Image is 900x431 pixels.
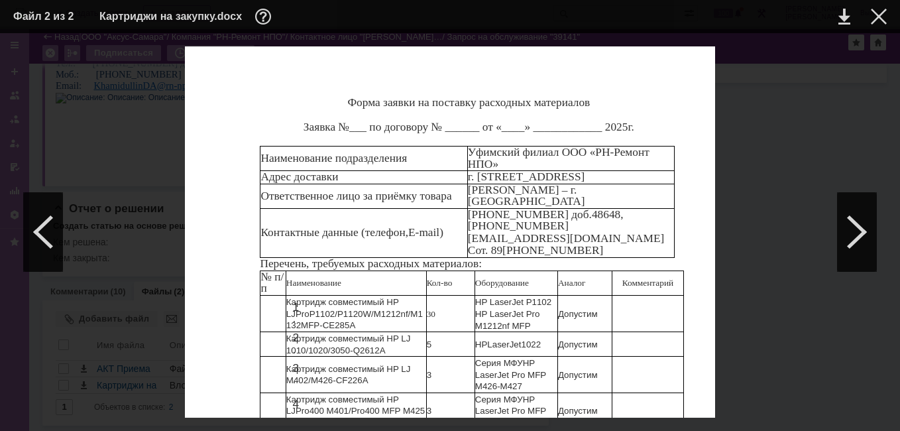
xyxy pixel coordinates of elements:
span: 400 MFP M425 BK - CF280A [286,406,425,427]
span: Комментарий [622,278,673,288]
span: Уфимский филиал ООО «РН-Ремонт НПО» [468,146,649,170]
span: HP LaserJet Pro MFP M426-M427 [475,358,546,391]
span: ) [439,226,443,239]
span: Наименование подразделения [260,152,407,164]
span: 5 [427,339,431,349]
span: Оборудование [475,278,529,288]
div: Файл 2 из 2 [13,11,80,22]
span: Сот. 89 [468,244,502,257]
span: Pro [351,406,365,416]
span: 2. [292,331,299,355]
span: LaserJet [487,339,521,349]
span: Картридж совместимый HP LJ [286,395,399,416]
span: HP LaserJet Pro M1212nf MFP [475,309,540,330]
div: Предыдущий файл [23,192,63,272]
span: E [408,226,416,239]
span: - [333,375,335,385]
span: МФУ [504,395,523,404]
span: г. [STREET_ADDRESS] [468,170,585,183]
span: [PHONE_NUMBER] [502,244,603,257]
div: Скачать файл [838,9,850,25]
span: CF226A [336,375,368,385]
span: Аналог [558,278,586,288]
span: Заявка №___ по договору № ______ от «____» ____________ 202 [304,121,622,133]
span: HP LaserJet Pro MFP M400-425 [475,395,546,428]
span: CE285A [323,320,356,330]
span: 3 [427,370,431,380]
span: Ответственное лицо за приёмку товара [260,190,451,202]
span: Наименование [286,278,341,288]
span: .: [PHONE_NUMBER] [18,179,125,190]
span: № п/п [260,271,284,294]
div: Закрыть окно (Esc) [871,9,887,25]
div: Картриджи на закупку.docx [99,9,275,25]
span: Картридж совместимый HP LJ M402/M426 [286,364,411,385]
span: Картридж совместим [286,334,373,343]
span: 400 M401/ [309,406,351,416]
div: Следующий файл [837,192,877,272]
span: Адрес доставки [260,170,338,183]
span: г. [628,121,634,133]
span: [PHONE_NUMBER] доб.48648, [PHONE_NUMBER] [468,208,624,232]
span: [EMAIL_ADDRESS][DOMAIN_NAME] [468,232,664,245]
span: Контактные данные (телефон, [260,226,408,239]
span: Картридж совместимый HP LJ [286,297,399,318]
span: mail [419,226,439,239]
span: Перечень, требуемых расходных материалов: [260,257,482,270]
span: 3. [292,361,299,386]
span: Q2612A [353,345,386,355]
span: P1102/P1120W/M1212nf/M1132MFP [286,309,423,330]
div: Дополнительная информация о файле (F11) [255,9,275,25]
span: 1022 [521,339,541,349]
span: 3 [427,406,431,416]
span: [PERSON_NAME] – г. [GEOGRAPHIC_DATA] [468,184,585,208]
span: - [350,345,353,355]
span: Допустим [558,309,598,319]
span: HP [475,339,488,349]
span: Pro [296,309,309,319]
span: - [416,226,420,239]
span: ый HP LJ 1010/1020/3050 [286,334,411,355]
span: Серия [475,395,501,404]
span: МФУ [504,358,523,368]
a: [PERSON_NAME][EMAIL_ADDRESS][DOMAIN_NAME] [26,190,269,201]
span: Кол-во [427,278,453,288]
span: Допустим [558,370,598,380]
span: 5 [622,121,628,133]
span: - [319,320,322,330]
span: 30 [427,309,435,319]
span: HP LaserJet P1102 [475,297,551,307]
span: Допустим [558,339,598,349]
span: Форма заявки на поставку расходных материалов [347,96,590,109]
span: Серия [475,358,501,368]
span: Pro [296,406,309,416]
span: Допустим [558,406,598,416]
